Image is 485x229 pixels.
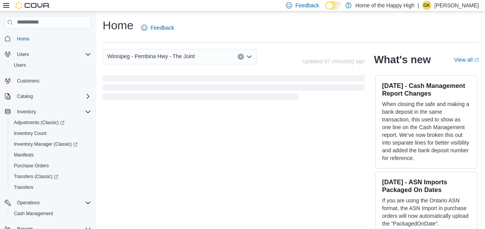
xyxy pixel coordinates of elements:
[417,1,419,10] p: |
[14,50,32,59] button: Users
[14,76,42,86] a: Customers
[423,1,430,10] span: GK
[422,1,431,10] div: Gaganpreet Kaur
[382,100,471,162] p: When closing the safe and making a bank deposit in the same transaction, this used to show as one...
[454,57,479,63] a: View allExternal link
[103,77,365,101] span: Loading
[14,210,53,217] span: Cash Management
[382,178,471,194] h3: [DATE] - ASN Imports Packaged On Dates
[8,208,94,219] button: Cash Management
[8,139,94,150] a: Inventory Manager (Classic)
[11,161,91,170] span: Purchase Orders
[17,93,33,99] span: Catalog
[382,82,471,97] h3: [DATE] - Cash Management Report Changes
[8,160,94,171] button: Purchase Orders
[138,20,177,35] a: Feedback
[14,92,36,101] button: Catalog
[11,172,91,181] span: Transfers (Classic)
[17,36,29,42] span: Home
[238,54,244,60] button: Clear input
[11,129,91,138] span: Inventory Count
[11,140,91,149] span: Inventory Manager (Classic)
[11,183,91,192] span: Transfers
[14,152,34,158] span: Manifests
[14,62,26,68] span: Users
[17,51,29,57] span: Users
[17,109,36,115] span: Inventory
[14,173,58,180] span: Transfers (Classic)
[14,107,91,116] span: Inventory
[14,198,91,207] span: Operations
[8,171,94,182] a: Transfers (Classic)
[2,49,94,60] button: Users
[325,2,341,10] input: Dark Mode
[474,58,479,62] svg: External link
[11,161,52,170] a: Purchase Orders
[8,117,94,128] a: Adjustments (Classic)
[14,184,33,190] span: Transfers
[2,106,94,117] button: Inventory
[14,76,91,86] span: Customers
[14,34,91,44] span: Home
[2,33,94,44] button: Home
[8,60,94,71] button: Users
[8,182,94,193] button: Transfers
[8,150,94,160] button: Manifests
[2,75,94,86] button: Customers
[11,61,29,70] a: Users
[14,107,39,116] button: Inventory
[295,2,319,9] span: Feedback
[11,183,36,192] a: Transfers
[107,52,195,61] span: Winnipeg - Pembina Hwy - The Joint
[11,129,50,138] a: Inventory Count
[2,197,94,208] button: Operations
[11,150,37,160] a: Manifests
[14,198,43,207] button: Operations
[103,18,134,33] h1: Home
[14,34,32,44] a: Home
[374,54,431,66] h2: What's new
[14,50,91,59] span: Users
[150,24,174,32] span: Feedback
[8,128,94,139] button: Inventory Count
[14,163,49,169] span: Purchase Orders
[15,2,50,9] img: Cova
[11,61,91,70] span: Users
[302,58,365,64] p: Updated 97 minute(s) ago
[246,54,252,60] button: Open list of options
[11,118,68,127] a: Adjustments (Classic)
[355,1,414,10] p: Home of the Happy High
[382,197,471,227] p: If you are using the Ontario ASN format, the ASN Import in purchase orders will now automatically...
[17,78,39,84] span: Customers
[14,141,78,147] span: Inventory Manager (Classic)
[14,120,64,126] span: Adjustments (Classic)
[14,92,91,101] span: Catalog
[11,209,91,218] span: Cash Management
[14,130,47,136] span: Inventory Count
[17,200,40,206] span: Operations
[11,150,91,160] span: Manifests
[11,140,81,149] a: Inventory Manager (Classic)
[11,118,91,127] span: Adjustments (Classic)
[2,91,94,102] button: Catalog
[434,1,479,10] p: [PERSON_NAME]
[11,172,61,181] a: Transfers (Classic)
[11,209,56,218] a: Cash Management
